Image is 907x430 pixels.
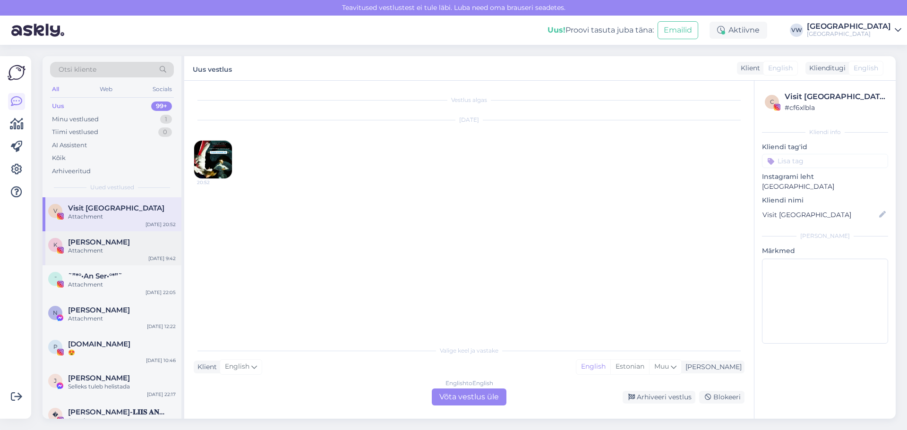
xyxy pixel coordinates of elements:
[68,348,176,357] div: 😍
[710,22,767,39] div: Aktiivne
[146,357,176,364] div: [DATE] 10:46
[68,374,130,382] span: Jaanika Aasav
[52,411,58,418] span: �
[768,63,793,73] span: English
[68,204,164,212] span: Visit Pärnu
[54,377,57,384] span: J
[147,391,176,398] div: [DATE] 22:17
[762,142,888,152] p: Kliendi tag'id
[151,83,174,95] div: Socials
[807,23,901,38] a: [GEOGRAPHIC_DATA][GEOGRAPHIC_DATA]
[610,360,649,374] div: Estonian
[68,340,130,348] span: Päevapraad.ee
[68,408,166,416] span: 𝐀𝐍𝐍𝐀-𝐋𝐈𝐈𝐒 𝐀𝐍𝐍𝐔𝐒
[160,115,172,124] div: 1
[854,63,878,73] span: English
[807,23,891,30] div: [GEOGRAPHIC_DATA]
[53,241,58,248] span: K
[59,65,96,75] span: Otsi kliente
[432,388,506,405] div: Võta vestlus üle
[805,63,846,73] div: Klienditugi
[68,280,176,289] div: Attachment
[790,24,803,37] div: VW
[762,182,888,192] p: [GEOGRAPHIC_DATA]
[50,83,61,95] div: All
[68,272,122,280] span: ˜”*°•An Ser•°*”˜
[54,275,57,282] span: ˜
[576,360,610,374] div: English
[225,362,249,372] span: English
[623,391,695,404] div: Arhiveeri vestlus
[682,362,742,372] div: [PERSON_NAME]
[762,195,888,205] p: Kliendi nimi
[654,362,669,371] span: Muu
[699,391,744,404] div: Blokeeri
[53,309,58,316] span: N
[762,172,888,182] p: Instagrami leht
[151,101,172,111] div: 99+
[193,62,232,75] label: Uus vestlus
[194,141,232,178] img: attachment
[762,232,888,240] div: [PERSON_NAME]
[8,64,26,82] img: Askly Logo
[53,207,57,214] span: V
[197,179,232,186] span: 20:52
[147,323,176,330] div: [DATE] 12:22
[90,183,134,192] span: Uued vestlused
[53,343,58,350] span: P
[68,246,176,255] div: Attachment
[785,91,885,102] div: Visit [GEOGRAPHIC_DATA]
[68,314,176,323] div: Attachment
[785,102,885,113] div: # cf6xlbla
[52,115,99,124] div: Minu vestlused
[770,98,774,105] span: c
[762,246,888,256] p: Märkmed
[807,30,891,38] div: [GEOGRAPHIC_DATA]
[548,25,654,36] div: Proovi tasuta juba täna:
[158,127,172,137] div: 0
[762,154,888,168] input: Lisa tag
[68,416,176,425] div: Attachment
[52,127,98,137] div: Tiimi vestlused
[68,382,176,391] div: Selleks tuleb helistada
[445,379,493,388] div: English to English
[548,25,565,34] b: Uus!
[148,255,176,262] div: [DATE] 9:42
[762,210,877,220] input: Lisa nimi
[658,21,698,39] button: Emailid
[52,153,66,163] div: Kõik
[194,362,217,372] div: Klient
[98,83,114,95] div: Web
[762,128,888,136] div: Kliendi info
[52,101,64,111] div: Uus
[68,238,130,246] span: Katri Kägo
[737,63,760,73] div: Klient
[68,212,176,221] div: Attachment
[194,96,744,104] div: Vestlus algas
[52,167,91,176] div: Arhiveeritud
[52,141,87,150] div: AI Assistent
[194,346,744,355] div: Valige keel ja vastake
[145,289,176,296] div: [DATE] 22:05
[194,116,744,124] div: [DATE]
[68,306,130,314] span: Nele Grandberg
[145,221,176,228] div: [DATE] 20:52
